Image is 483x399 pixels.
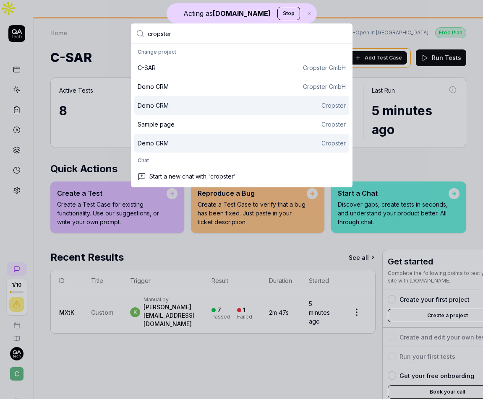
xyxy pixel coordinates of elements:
[303,63,346,72] div: Cropster GmbH
[148,23,347,44] input: Type a command or search...
[131,44,352,187] div: Suggestions
[138,82,169,91] div: Demo CRM
[138,63,156,72] div: C-SAR
[134,167,349,186] div: Start a new chat with 'cropster'
[321,101,346,110] div: Cropster
[321,139,346,148] div: Cropster
[303,82,346,91] div: Cropster GmbH
[134,154,349,167] div: Chat
[138,120,175,129] div: Sample page
[134,46,349,58] div: Change project
[321,120,346,129] div: Cropster
[138,139,169,148] div: Demo CRM
[277,7,300,20] button: Stop
[138,101,169,110] div: Demo CRM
